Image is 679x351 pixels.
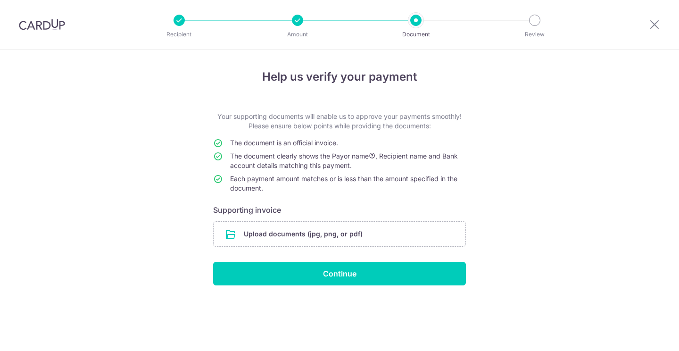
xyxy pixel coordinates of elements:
span: The document clearly shows the Payor name , Recipient name and Bank account details matching this... [230,152,458,169]
p: Review [500,30,570,39]
p: Amount [263,30,332,39]
p: Document [381,30,451,39]
input: Continue [213,262,466,285]
p: Your supporting documents will enable us to approve your payments smoothly! Please ensure below p... [213,112,466,131]
h6: Supporting invoice [213,204,466,216]
p: Recipient [144,30,214,39]
span: Each payment amount matches or is less than the amount specified in the document. [230,175,457,192]
h4: Help us verify your payment [213,68,466,85]
img: CardUp [19,19,65,30]
span: The document is an official invoice. [230,139,338,147]
div: Upload documents (jpg, png, or pdf) [213,221,466,247]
